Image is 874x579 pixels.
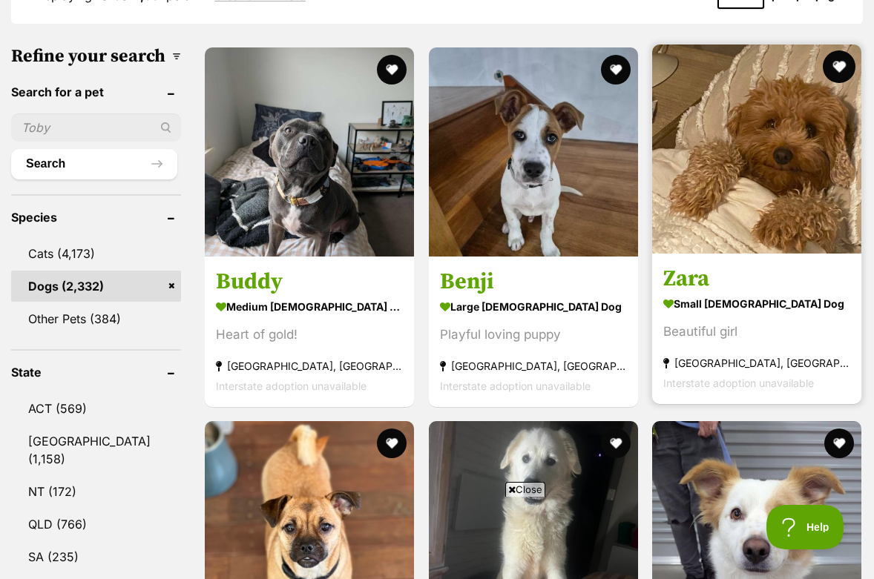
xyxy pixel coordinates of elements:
header: Search for a pet [11,85,181,99]
button: Search [11,149,177,179]
h3: Benji [440,268,627,296]
button: favourite [824,429,854,458]
header: Species [11,211,181,224]
a: ACT (569) [11,393,181,424]
a: [GEOGRAPHIC_DATA] (1,158) [11,426,181,474]
a: Benji large [DEMOGRAPHIC_DATA] Dog Playful loving puppy [GEOGRAPHIC_DATA], [GEOGRAPHIC_DATA] Inte... [429,257,638,407]
a: Other Pets (384) [11,303,181,334]
button: favourite [601,55,631,85]
strong: large [DEMOGRAPHIC_DATA] Dog [440,296,627,317]
h3: Buddy [216,268,403,296]
a: Cats (4,173) [11,238,181,269]
input: Toby [11,113,181,142]
strong: [GEOGRAPHIC_DATA], [GEOGRAPHIC_DATA] [663,353,850,373]
button: favourite [378,429,407,458]
strong: [GEOGRAPHIC_DATA], [GEOGRAPHIC_DATA] [440,356,627,376]
iframe: Help Scout Beacon - Open [766,505,844,549]
button: favourite [601,429,631,458]
a: Buddy medium [DEMOGRAPHIC_DATA] Dog Heart of gold! [GEOGRAPHIC_DATA], [GEOGRAPHIC_DATA] Interstat... [205,257,414,407]
a: NT (172) [11,476,181,507]
span: Interstate adoption unavailable [216,380,367,392]
header: State [11,365,181,379]
a: Zara small [DEMOGRAPHIC_DATA] Dog Beautiful girl [GEOGRAPHIC_DATA], [GEOGRAPHIC_DATA] Interstate ... [652,254,861,404]
strong: [GEOGRAPHIC_DATA], [GEOGRAPHIC_DATA] [216,356,403,376]
div: Playful loving puppy [440,325,627,345]
img: Zara - Poodle (Miniature) Dog [652,44,861,254]
button: favourite [378,55,407,85]
a: SA (235) [11,541,181,572]
span: Interstate adoption unavailable [440,380,591,392]
strong: medium [DEMOGRAPHIC_DATA] Dog [216,296,403,317]
span: Interstate adoption unavailable [663,377,814,389]
img: Benji - Australian Kelpie x Bull Arab Dog [429,47,638,257]
a: Dogs (2,332) [11,271,181,302]
img: Buddy - Staffordshire Bull Terrier Dog [205,47,414,257]
a: QLD (766) [11,509,181,540]
h3: Zara [663,265,850,293]
strong: small [DEMOGRAPHIC_DATA] Dog [663,293,850,314]
button: favourite [823,50,855,83]
h3: Refine your search [11,46,181,67]
div: Heart of gold! [216,325,403,345]
div: Beautiful girl [663,322,850,342]
span: Close [505,482,545,497]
